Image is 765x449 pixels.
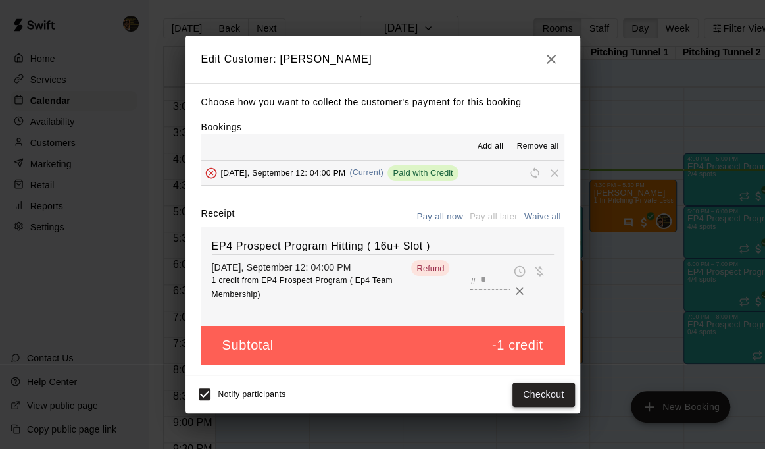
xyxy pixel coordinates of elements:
[530,265,549,276] span: Waive payment
[411,263,449,273] span: Refund
[201,167,221,177] span: To be removed
[212,238,554,255] h6: EP4 Prospect Program Hitting ( 16u+ Slot )
[510,281,530,301] button: Remove
[349,168,383,177] span: (Current)
[510,265,530,276] span: Pay later
[387,168,458,178] span: Paid with Credit
[221,168,346,177] span: [DATE], September 12: 04:00 PM
[201,161,564,185] button: To be removed[DATE], September 12: 04:00 PM(Current)Paid with CreditRescheduleRemove
[212,276,393,299] span: 1 credit from EP4 Prospect Program ( Ep4 Team Membership)
[222,336,274,354] h5: Subtotal
[525,167,545,177] span: Reschedule
[470,275,476,288] p: #
[201,122,242,132] label: Bookings
[512,383,574,407] button: Checkout
[478,140,504,153] span: Add all
[218,390,286,400] span: Notify participants
[469,136,511,157] button: Add all
[492,336,543,354] h5: -1 credit
[201,94,564,111] p: Choose how you want to collect the customer's payment for this booking
[201,207,235,227] label: Receipt
[185,36,580,83] h2: Edit Customer: [PERSON_NAME]
[521,207,564,227] button: Waive all
[212,261,407,274] p: [DATE], September 12: 04:00 PM
[414,207,467,227] button: Pay all now
[511,136,564,157] button: Remove all
[516,140,558,153] span: Remove all
[545,167,564,177] span: Remove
